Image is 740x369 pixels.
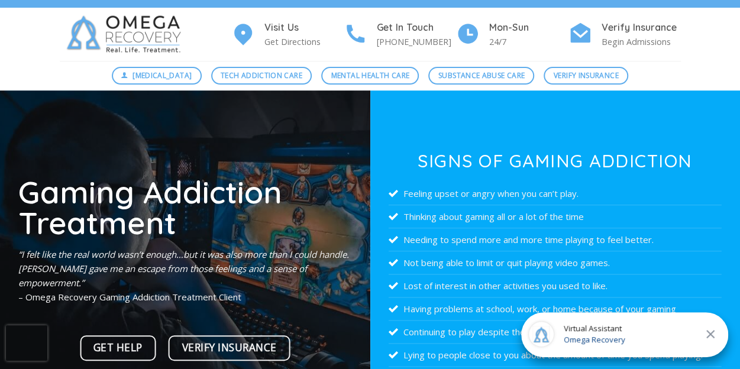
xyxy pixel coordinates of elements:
img: Omega Recovery [60,8,193,61]
p: Get Directions [264,35,344,48]
span: Get Help [93,339,143,356]
p: Begin Admissions [602,35,681,48]
a: [MEDICAL_DATA] [112,67,202,85]
h1: Gaming Addiction Treatment [18,176,351,238]
h3: Signs of Gaming Addiction [389,152,722,170]
a: Mental Health Care [321,67,419,85]
a: Substance Abuse Care [428,67,534,85]
p: – Omega Recovery Gaming Addiction Treatment Client [18,247,351,304]
a: Verify Insurance Begin Admissions [568,20,681,49]
a: Get In Touch [PHONE_NUMBER] [344,20,456,49]
span: Mental Health Care [331,70,409,81]
a: Get Help [80,335,156,361]
h4: Get In Touch [377,20,456,35]
p: 24/7 [489,35,568,48]
em: “I felt like the real world wasn’t enough…but it was also more than I could handle. [PERSON_NAME]... [18,248,349,289]
li: Feeling upset or angry when you can’t play. [389,182,722,205]
li: Continuing to play despite these problems. [389,321,722,344]
li: Lying to people close to you about the amount of time you spend playing. [389,344,722,367]
li: Having problems at school, work, or home because of your gaming [389,297,722,321]
li: Not being able to limit or quit playing video games. [389,251,722,274]
span: Tech Addiction Care [221,70,302,81]
a: Visit Us Get Directions [231,20,344,49]
span: Verify Insurance [554,70,619,81]
iframe: reCAPTCHA [6,325,47,361]
li: Thinking about gaming all or a lot of the time [389,205,722,228]
span: [MEDICAL_DATA] [133,70,192,81]
a: Tech Addiction Care [211,67,312,85]
h4: Mon-Sun [489,20,568,35]
span: Substance Abuse Care [438,70,525,81]
li: Needing to spend more and more time playing to feel better. [389,228,722,251]
h4: Verify Insurance [602,20,681,35]
p: [PHONE_NUMBER] [377,35,456,48]
span: Verify Insurance [182,339,276,356]
a: Verify Insurance [169,335,290,361]
a: Verify Insurance [544,67,628,85]
h4: Visit Us [264,20,344,35]
li: Lost of interest in other activities you used to like. [389,274,722,297]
